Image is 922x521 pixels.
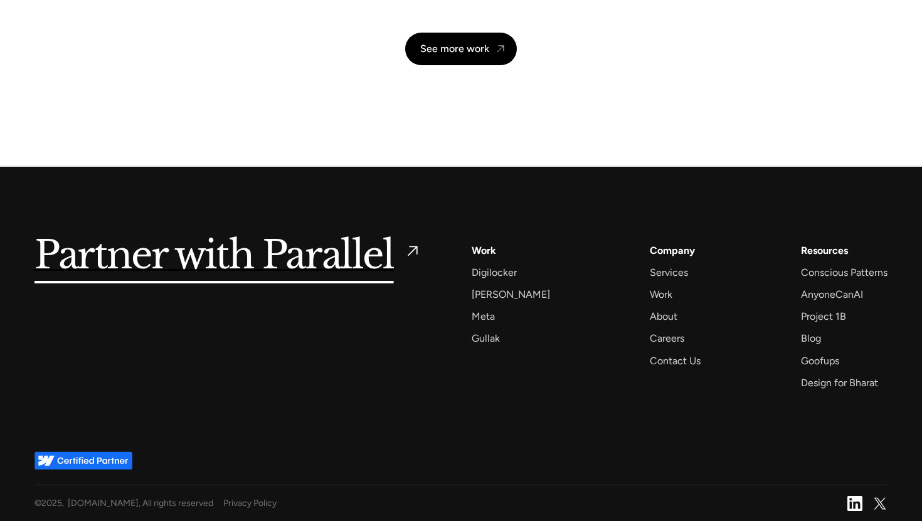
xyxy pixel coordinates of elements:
[223,495,837,511] a: Privacy Policy
[650,330,684,347] a: Careers
[34,242,421,271] a: Partner with Parallel
[801,242,848,259] div: Resources
[801,308,846,325] a: Project 1B
[34,495,213,511] div: © , [DOMAIN_NAME], All rights reserved
[650,286,672,303] a: Work
[801,286,863,303] a: AnyoneCanAI
[650,264,688,281] a: Services
[472,308,495,325] a: Meta
[650,242,695,259] a: Company
[650,308,677,325] a: About
[472,242,496,259] a: Work
[472,264,517,281] a: Digilocker
[405,33,517,65] a: See more work
[801,264,888,281] a: Conscious Patterns
[41,498,62,508] span: 2025
[34,242,394,271] h5: Partner with Parallel
[472,286,550,303] a: [PERSON_NAME]
[801,374,878,391] a: Design for Bharat
[420,43,489,55] div: See more work
[650,352,701,369] a: Contact Us
[801,330,821,347] a: Blog
[472,330,500,347] a: Gullak
[801,352,839,369] a: Goofups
